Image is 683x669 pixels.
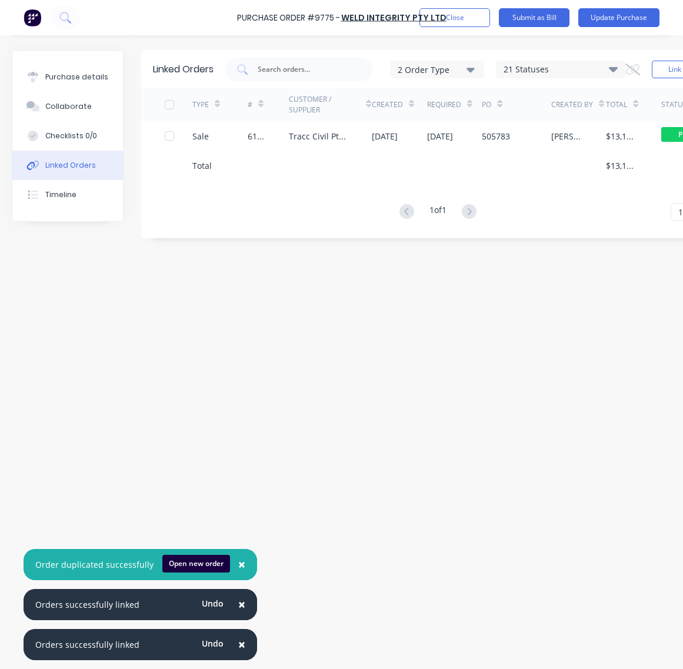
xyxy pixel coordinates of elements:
[289,130,348,142] div: Tracc Civil Pty Ltd
[499,8,569,27] button: Submit as Bill
[427,99,461,110] div: Required
[226,591,257,619] button: Close
[45,101,92,112] div: Collaborate
[482,99,491,110] div: PO
[12,121,123,151] button: Checklists 0/0
[12,180,123,209] button: Timeline
[372,99,403,110] div: Created
[237,12,340,24] div: Purchase Order #9775 -
[162,555,230,573] button: Open new order
[248,99,252,110] div: #
[195,595,230,613] button: Undo
[419,8,490,27] button: Close
[606,159,638,172] div: $13,192.30
[12,92,123,121] button: Collaborate
[238,596,245,613] span: ×
[35,638,139,651] div: Orders successfully linked
[45,189,76,200] div: Timeline
[238,556,245,573] span: ×
[551,130,583,142] div: [PERSON_NAME]
[578,8,659,27] button: Update Purchase
[35,598,139,611] div: Orders successfully linked
[192,159,212,172] div: Total
[226,631,257,659] button: Close
[12,151,123,180] button: Linked Orders
[192,99,209,110] div: TYPE
[606,99,627,110] div: Total
[497,63,625,76] div: 21 Statuses
[248,130,265,142] div: 6171
[12,62,123,92] button: Purchase details
[398,63,477,75] div: 2 Order Type
[256,64,354,75] input: Search orders...
[551,99,593,110] div: Created By
[606,130,638,142] div: $13,192.30
[45,160,96,171] div: Linked Orders
[153,62,214,76] div: Linked Orders
[372,130,398,142] div: [DATE]
[226,551,257,579] button: Close
[35,558,154,571] div: Order duplicated successfully
[427,130,453,142] div: [DATE]
[45,72,108,82] div: Purchase details
[390,61,484,78] button: 2 Order Type
[192,130,209,142] div: Sale
[429,204,447,221] div: 1 of 1
[238,636,245,653] span: ×
[482,130,510,142] div: 505783
[24,9,41,26] img: Factory
[45,131,97,141] div: Checklists 0/0
[341,12,447,24] a: WELD INTEGRITY PTY LTD
[195,635,230,653] button: Undo
[289,94,360,115] div: Customer / Supplier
